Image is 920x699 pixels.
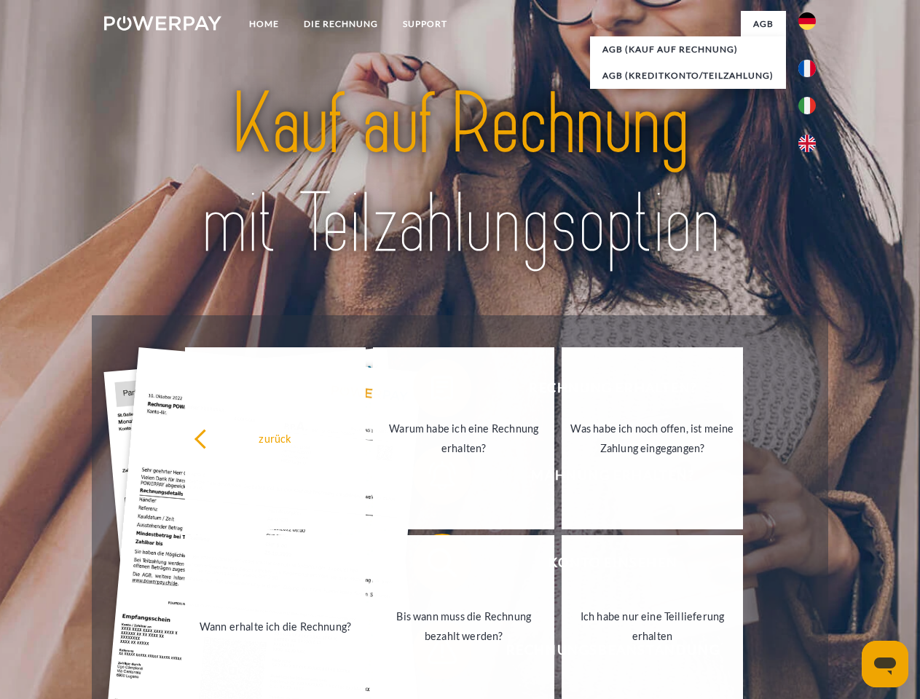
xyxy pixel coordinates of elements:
img: it [798,97,816,114]
a: DIE RECHNUNG [291,11,390,37]
img: de [798,12,816,30]
a: SUPPORT [390,11,460,37]
div: Wann erhalte ich die Rechnung? [194,616,358,636]
img: en [798,135,816,152]
div: Ich habe nur eine Teillieferung erhalten [570,607,734,646]
img: title-powerpay_de.svg [139,70,781,279]
a: agb [741,11,786,37]
div: Was habe ich noch offen, ist meine Zahlung eingegangen? [570,419,734,458]
img: fr [798,60,816,77]
div: Bis wann muss die Rechnung bezahlt werden? [382,607,546,646]
a: AGB (Kauf auf Rechnung) [590,36,786,63]
a: Home [237,11,291,37]
iframe: Schaltfläche zum Öffnen des Messaging-Fensters [862,641,908,687]
a: Was habe ich noch offen, ist meine Zahlung eingegangen? [562,347,743,529]
img: logo-powerpay-white.svg [104,16,221,31]
div: Warum habe ich eine Rechnung erhalten? [382,419,546,458]
div: zurück [194,428,358,448]
a: AGB (Kreditkonto/Teilzahlung) [590,63,786,89]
